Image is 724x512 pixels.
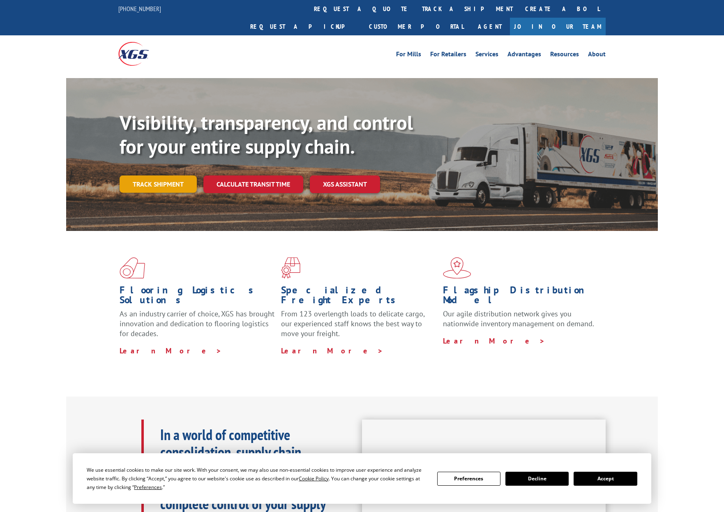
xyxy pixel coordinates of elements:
img: xgs-icon-focused-on-flooring-red [281,257,300,279]
a: For Retailers [430,51,466,60]
button: Decline [505,472,569,486]
a: [PHONE_NUMBER] [118,5,161,13]
span: Our agile distribution network gives you nationwide inventory management on demand. [443,309,594,328]
span: As an industry carrier of choice, XGS has brought innovation and dedication to flooring logistics... [120,309,274,338]
a: Learn More > [443,336,545,346]
a: Agent [470,18,510,35]
h1: Specialized Freight Experts [281,285,436,309]
img: xgs-icon-total-supply-chain-intelligence-red [120,257,145,279]
button: Preferences [437,472,500,486]
a: Calculate transit time [203,175,303,193]
a: About [588,51,606,60]
a: Join Our Team [510,18,606,35]
h1: Flagship Distribution Model [443,285,598,309]
span: Cookie Policy [299,475,329,482]
a: Learn More > [281,346,383,355]
p: From 123 overlength loads to delicate cargo, our experienced staff knows the best way to move you... [281,309,436,346]
a: Track shipment [120,175,197,193]
a: Request a pickup [244,18,363,35]
div: We use essential cookies to make our site work. With your consent, we may also use non-essential ... [87,466,427,491]
a: Services [475,51,498,60]
b: Visibility, transparency, and control for your entire supply chain. [120,110,413,159]
h1: Flooring Logistics Solutions [120,285,275,309]
a: For Mills [396,51,421,60]
a: Advantages [507,51,541,60]
div: Cookie Consent Prompt [73,453,651,504]
span: Preferences [134,484,162,491]
button: Accept [574,472,637,486]
a: Learn More > [120,346,222,355]
a: Customer Portal [363,18,470,35]
a: Resources [550,51,579,60]
a: XGS ASSISTANT [310,175,380,193]
img: xgs-icon-flagship-distribution-model-red [443,257,471,279]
